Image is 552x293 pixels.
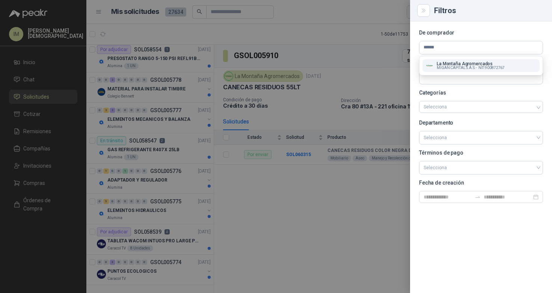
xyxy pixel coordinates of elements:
[422,59,540,72] button: Company LogoLa Montaña AgromercadosMIGAN CAPITAL S.A.S.-NIT:900872767
[419,30,543,35] p: De comprador
[478,66,505,70] span: NIT : 900872767
[437,66,477,70] span: MIGAN CAPITAL S.A.S. -
[425,62,434,70] img: Company Logo
[419,120,543,125] p: Departamento
[475,194,481,200] span: swap-right
[434,7,543,14] div: Filtros
[419,180,543,185] p: Fecha de creación
[437,62,505,66] p: La Montaña Agromercados
[475,194,481,200] span: to
[419,90,543,95] p: Categorías
[419,6,428,15] button: Close
[419,150,543,155] p: Términos de pago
